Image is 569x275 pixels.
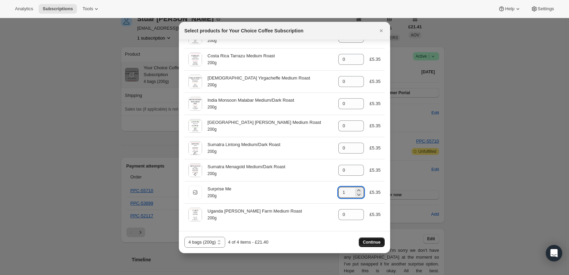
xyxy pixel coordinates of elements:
button: Settings [527,4,558,14]
div: [DEMOGRAPHIC_DATA] Yirgacheffe Medium Roast [207,75,333,82]
span: Tools [82,6,93,12]
div: £5.35 [369,122,381,129]
img: 200g [188,119,202,133]
div: £5.35 [369,78,381,85]
img: 200g [188,163,202,177]
button: Help [494,4,525,14]
small: 200g [207,171,217,176]
div: Uganda [PERSON_NAME] Farm Medium Roast [207,208,333,215]
span: Help [505,6,514,12]
img: 200g [188,75,202,88]
button: Analytics [11,4,37,14]
span: Analytics [15,6,33,12]
div: £5.35 [369,167,381,174]
small: 200g [207,149,217,154]
button: Subscriptions [39,4,77,14]
div: Open Intercom Messenger [546,245,562,261]
span: Continue [363,240,381,245]
button: Continue [359,237,385,247]
div: [GEOGRAPHIC_DATA] [PERSON_NAME] Medium Roast [207,119,333,126]
button: Tools [78,4,104,14]
h2: Select products for Your Choice Coffee Subscription [184,27,304,34]
div: Sumatra Lintong Medium/Dark Roast [207,141,333,148]
img: 200g [188,141,202,155]
div: India Monsoon Malabar Medium/Dark Roast [207,97,333,104]
small: 200g [207,105,217,110]
div: £5.35 [369,100,381,107]
div: Sumatra Menagold Medium/Dark Roast [207,163,333,170]
small: 200g [207,60,217,65]
div: 4 of 4 items - £21.40 [228,239,268,246]
small: 200g [207,216,217,220]
img: 200g [188,208,202,221]
img: 200g [188,97,202,111]
div: Surprise Me [207,186,333,192]
div: £5.35 [369,145,381,151]
span: Subscriptions [43,6,73,12]
img: 200g [188,53,202,66]
span: Settings [538,6,554,12]
small: 200g [207,83,217,87]
small: 200g [207,127,217,132]
small: 200g [207,38,217,43]
small: 200g [207,193,217,198]
button: Close [376,26,386,35]
div: Costa Rica Tarrazu Medium Roast [207,53,333,59]
div: £5.35 [369,189,381,196]
div: £5.35 [369,211,381,218]
div: £5.35 [369,56,381,63]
